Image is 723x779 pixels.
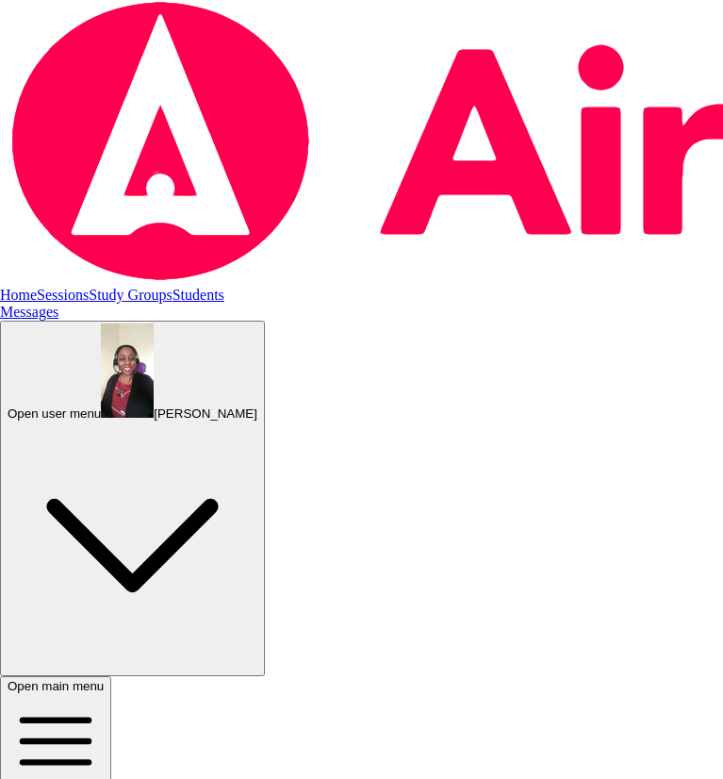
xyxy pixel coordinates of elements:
[8,406,101,421] span: Open user menu
[173,287,224,303] a: Students
[154,406,257,421] span: [PERSON_NAME]
[8,679,104,693] span: Open main menu
[89,287,172,303] a: Study Groups
[37,287,89,303] a: Sessions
